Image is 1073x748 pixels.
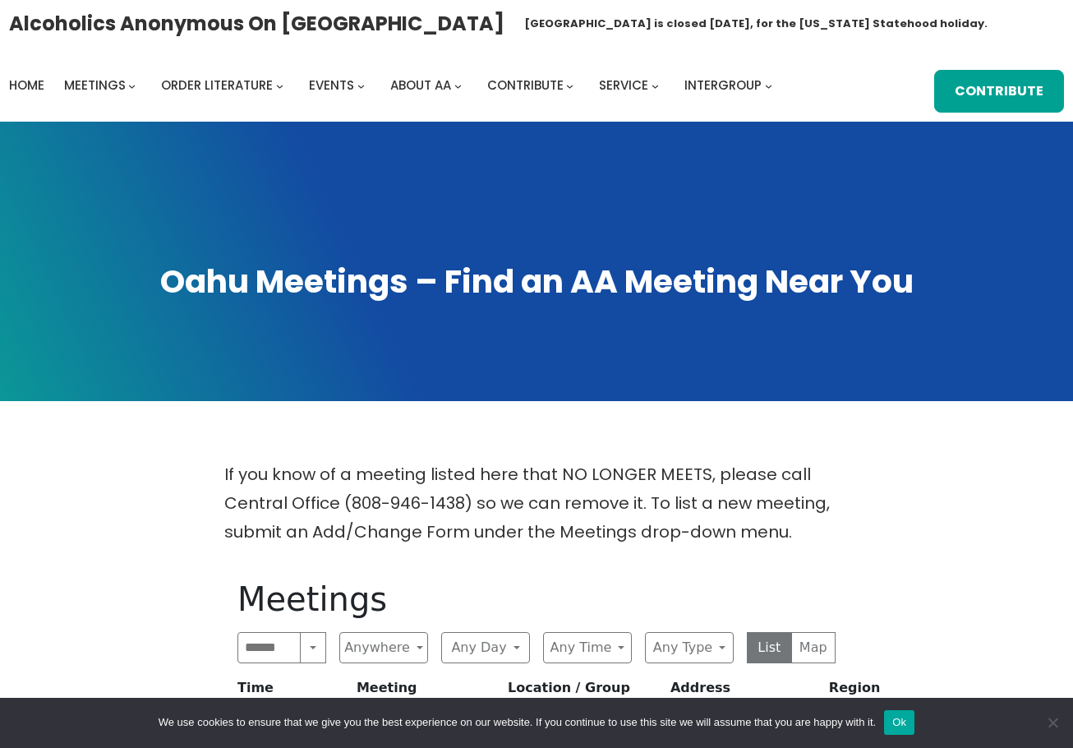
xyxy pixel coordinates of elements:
button: Ok [884,710,914,735]
button: Meetings submenu [128,81,136,89]
h1: Meetings [237,579,836,619]
span: Contribute [487,76,564,94]
h1: [GEOGRAPHIC_DATA] is closed [DATE], for the [US_STATE] Statehood holiday. [524,16,988,32]
button: Any Type [645,632,734,663]
button: Service submenu [652,81,659,89]
a: Alcoholics Anonymous on [GEOGRAPHIC_DATA] [9,6,504,41]
th: Location / Group [501,676,664,707]
span: Home [9,76,44,94]
span: Events [309,76,354,94]
th: Address [664,676,822,707]
button: About AA submenu [454,81,462,89]
span: Meetings [64,76,126,94]
button: Any Day [441,632,530,663]
button: Search [300,632,326,663]
span: About AA [390,76,451,94]
p: If you know of a meeting listed here that NO LONGER MEETS, please call Central Office (808-946-14... [224,460,849,547]
button: List [747,632,792,663]
a: Contribute [487,74,564,97]
span: Intergroup [684,76,762,94]
h1: Oahu Meetings – Find an AA Meeting Near You [16,260,1057,303]
a: About AA [390,74,451,97]
th: Meeting [350,676,501,707]
nav: Intergroup [9,74,778,97]
button: Contribute submenu [566,81,573,89]
a: Home [9,74,44,97]
button: Events submenu [357,81,365,89]
button: Any Time [543,632,632,663]
th: Time [224,676,350,707]
a: Intergroup [684,74,762,97]
span: We use cookies to ensure that we give you the best experience on our website. If you continue to ... [159,714,876,731]
input: Search [237,632,301,663]
button: Order Literature submenu [276,81,283,89]
span: Service [599,76,648,94]
a: Events [309,74,354,97]
span: No [1044,714,1061,731]
th: Region [822,676,980,707]
span: Order Literature [161,76,273,94]
button: Anywhere [339,632,428,663]
button: Intergroup submenu [765,81,772,89]
a: Contribute [934,70,1064,113]
a: Service [599,74,648,97]
button: Map [791,632,836,663]
a: Meetings [64,74,126,97]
